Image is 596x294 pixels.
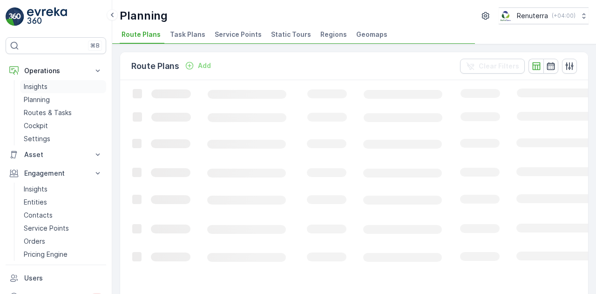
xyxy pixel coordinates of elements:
a: Pricing Engine [20,248,106,261]
img: logo [6,7,24,26]
button: Renuterra(+04:00) [499,7,589,24]
button: Operations [6,62,106,80]
img: Screenshot_2024-07-26_at_13.33.01.png [499,11,513,21]
a: Insights [20,80,106,93]
p: ( +04:00 ) [552,12,576,20]
a: Entities [20,196,106,209]
span: Regions [320,30,347,39]
a: Orders [20,235,106,248]
a: Insights [20,183,106,196]
p: Orders [24,237,45,246]
p: Route Plans [131,60,179,73]
p: Entities [24,198,47,207]
p: Operations [24,66,88,75]
p: Insights [24,82,47,91]
span: Route Plans [122,30,161,39]
span: Static Tours [271,30,311,39]
a: Settings [20,132,106,145]
p: Pricing Engine [24,250,68,259]
p: Insights [24,185,47,194]
button: Add [181,60,215,71]
a: Contacts [20,209,106,222]
a: Service Points [20,222,106,235]
span: Service Points [215,30,262,39]
span: Task Plans [170,30,205,39]
a: Planning [20,93,106,106]
p: Add [198,61,211,70]
p: Contacts [24,211,53,220]
p: Settings [24,134,50,144]
p: Planning [120,8,168,23]
a: Routes & Tasks [20,106,106,119]
img: logo_light-DOdMpM7g.png [27,7,67,26]
p: Asset [24,150,88,159]
p: Service Points [24,224,69,233]
p: Engagement [24,169,88,178]
p: Renuterra [517,11,548,21]
a: Cockpit [20,119,106,132]
p: Routes & Tasks [24,108,72,117]
button: Asset [6,145,106,164]
p: Clear Filters [479,62,519,71]
button: Clear Filters [460,59,525,74]
span: Geomaps [356,30,387,39]
p: Planning [24,95,50,104]
p: Cockpit [24,121,48,130]
a: Users [6,269,106,287]
button: Engagement [6,164,106,183]
p: Users [24,273,102,283]
p: ⌘B [90,42,100,49]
